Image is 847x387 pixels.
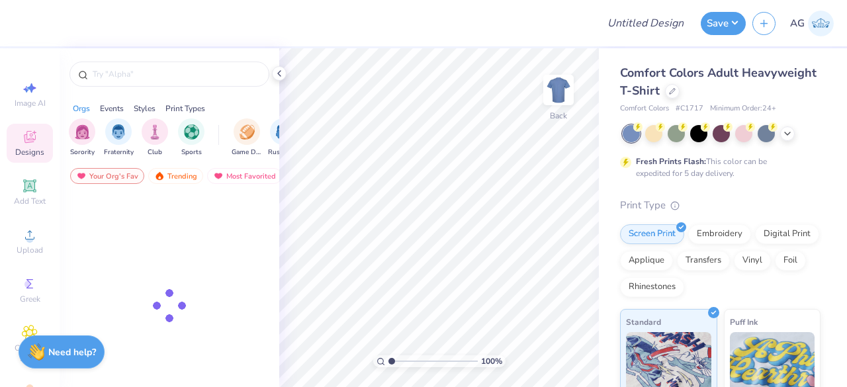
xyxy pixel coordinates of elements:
[734,251,771,271] div: Vinyl
[154,171,165,181] img: trending.gif
[7,343,53,364] span: Clipart & logos
[142,118,168,157] div: filter for Club
[276,124,291,140] img: Rush & Bid Image
[15,98,46,108] span: Image AI
[710,103,776,114] span: Minimum Order: 24 +
[104,118,134,157] button: filter button
[104,118,134,157] div: filter for Fraternity
[20,294,40,304] span: Greek
[178,118,204,157] div: filter for Sports
[178,118,204,157] button: filter button
[148,148,162,157] span: Club
[165,103,205,114] div: Print Types
[620,251,673,271] div: Applique
[636,155,799,179] div: This color can be expedited for 5 day delivery.
[70,148,95,157] span: Sorority
[808,11,834,36] img: Akshika Gurao
[240,124,255,140] img: Game Day Image
[677,251,730,271] div: Transfers
[17,245,43,255] span: Upload
[207,168,282,184] div: Most Favorited
[620,277,684,297] div: Rhinestones
[676,103,703,114] span: # C1717
[148,168,203,184] div: Trending
[636,156,706,167] strong: Fresh Prints Flash:
[268,118,298,157] button: filter button
[14,196,46,206] span: Add Text
[69,118,95,157] button: filter button
[620,198,821,213] div: Print Type
[620,103,669,114] span: Comfort Colors
[91,67,261,81] input: Try "Alpha"
[232,118,262,157] div: filter for Game Day
[550,110,567,122] div: Back
[730,315,758,329] span: Puff Ink
[184,124,199,140] img: Sports Image
[100,103,124,114] div: Events
[181,148,202,157] span: Sports
[142,118,168,157] button: filter button
[76,171,87,181] img: most_fav.gif
[148,124,162,140] img: Club Image
[790,16,805,31] span: AG
[48,346,96,359] strong: Need help?
[15,147,44,157] span: Designs
[213,171,224,181] img: most_fav.gif
[701,12,746,35] button: Save
[755,224,819,244] div: Digital Print
[69,118,95,157] div: filter for Sorority
[620,224,684,244] div: Screen Print
[73,103,90,114] div: Orgs
[232,148,262,157] span: Game Day
[104,148,134,157] span: Fraternity
[545,77,572,103] img: Back
[70,168,144,184] div: Your Org's Fav
[75,124,90,140] img: Sorority Image
[688,224,751,244] div: Embroidery
[268,118,298,157] div: filter for Rush & Bid
[626,315,661,329] span: Standard
[775,251,806,271] div: Foil
[620,65,817,99] span: Comfort Colors Adult Heavyweight T-Shirt
[481,355,502,367] span: 100 %
[134,103,156,114] div: Styles
[232,118,262,157] button: filter button
[597,10,694,36] input: Untitled Design
[790,11,834,36] a: AG
[268,148,298,157] span: Rush & Bid
[111,124,126,140] img: Fraternity Image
